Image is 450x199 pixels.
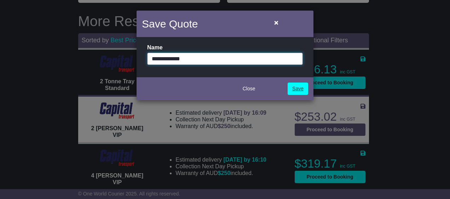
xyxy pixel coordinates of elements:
[274,18,278,26] span: ×
[288,83,308,95] a: Save
[142,16,198,32] h4: Save Quote
[214,83,284,95] button: Close
[241,15,312,30] button: Close
[147,44,163,51] label: Name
